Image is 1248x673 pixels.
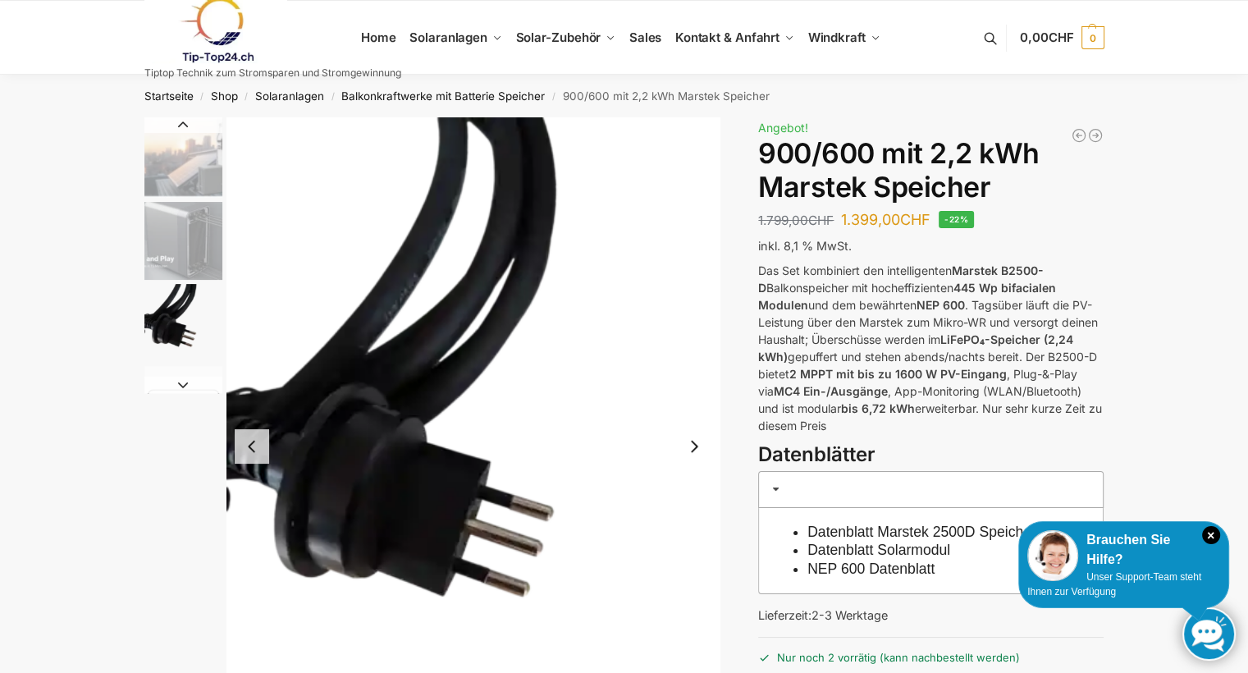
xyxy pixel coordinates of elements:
[1020,30,1073,45] span: 0,00
[841,211,930,228] bdi: 1.399,00
[115,75,1133,117] nav: Breadcrumb
[1071,127,1087,144] a: Steckerkraftwerk mit 8 KW Speicher und 8 Solarmodulen mit 3600 Watt
[675,30,779,45] span: Kontakt & Anfahrt
[509,1,622,75] a: Solar-Zubehör
[629,30,662,45] span: Sales
[1081,26,1104,49] span: 0
[1202,526,1220,544] i: Schließen
[144,117,222,198] img: Balkonkraftwerk mit Marstek Speicher
[807,561,935,577] a: NEP 600 Datenblatt
[811,608,888,622] span: 2-3 Werktage
[341,89,545,103] a: Balkonkraftwerke mit Batterie Speicher
[1027,530,1220,570] div: Brauchen Sie Hilfe?
[758,441,1104,469] h3: Datenblätter
[807,542,950,558] a: Datenblatt Solarmodul
[140,117,222,199] li: 1 / 8
[140,282,222,364] li: 3 / 8
[144,68,401,78] p: Tiptop Technik zum Stromsparen und Stromgewinnung
[668,1,801,75] a: Kontakt & Anfahrt
[758,637,1104,666] p: Nur noch 2 vorrätig (kann nachbestellt werden)
[1027,571,1201,597] span: Unser Support-Team steht Ihnen zur Verfügung
[758,239,852,253] span: inkl. 8,1 % MwSt.
[238,90,255,103] span: /
[1020,13,1104,62] a: 0,00CHF 0
[211,89,238,103] a: Shop
[255,89,324,103] a: Solaranlagen
[144,89,194,103] a: Startseite
[1087,127,1104,144] a: Steckerkraftwerk mit 8 KW Speicher und 8 Solarmodulen mit 3600 Watt
[677,429,711,464] button: Next slide
[194,90,211,103] span: /
[808,213,834,228] span: CHF
[758,608,888,622] span: Lieferzeit:
[140,364,222,446] li: 4 / 8
[758,213,834,228] bdi: 1.799,00
[841,401,915,415] strong: bis 6,72 kWh
[144,366,222,444] img: ChatGPT Image 29. März 2025, 12_41_06
[758,121,808,135] span: Angebot!
[807,524,1036,540] a: Datenblatt Marstek 2500D Speicher
[324,90,341,103] span: /
[545,90,562,103] span: /
[774,384,888,398] strong: MC4 Ein-/Ausgänge
[801,1,887,75] a: Windkraft
[1049,30,1074,45] span: CHF
[900,211,930,228] span: CHF
[1027,530,1078,581] img: Customer service
[758,262,1104,434] p: Das Set kombiniert den intelligenten Balkonspeicher mit hocheffizienten und dem bewährten . Tagsü...
[939,211,974,228] span: -22%
[758,137,1104,204] h1: 900/600 mit 2,2 kWh Marstek Speicher
[144,202,222,280] img: Marstek Balkonkraftwerk
[808,30,866,45] span: Windkraft
[144,377,222,393] button: Next slide
[917,298,965,312] strong: NEP 600
[235,429,269,464] button: Previous slide
[409,30,487,45] span: Solaranlagen
[144,284,222,362] img: Anschlusskabel-3meter_schweizer-stecker
[140,199,222,282] li: 2 / 8
[622,1,668,75] a: Sales
[144,117,222,133] button: Previous slide
[403,1,509,75] a: Solaranlagen
[789,367,1007,381] strong: 2 MPPT mit bis zu 1600 W PV-Eingang
[516,30,601,45] span: Solar-Zubehör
